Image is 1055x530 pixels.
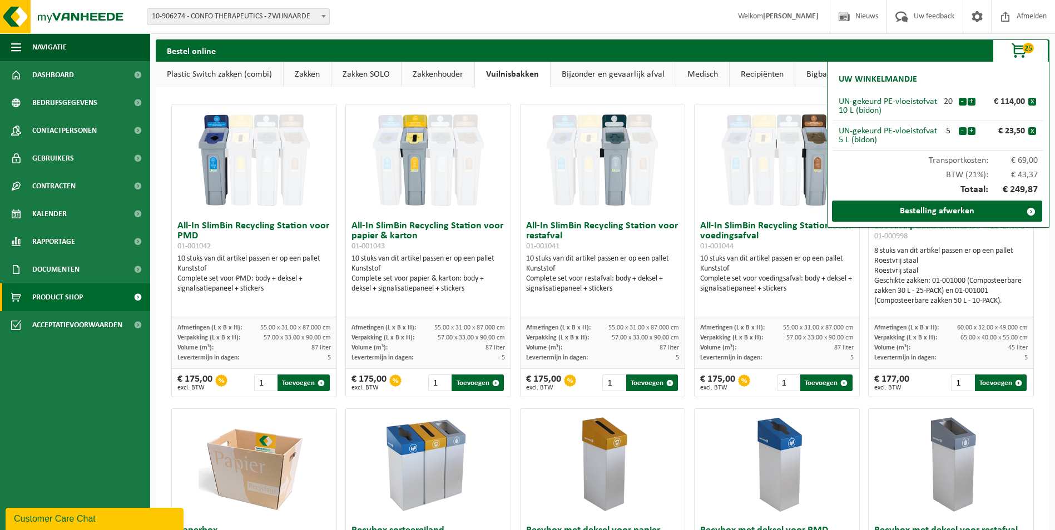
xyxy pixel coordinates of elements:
[959,127,967,135] button: -
[351,221,505,251] h3: All-In SlimBin Recycling Station voor papier & karton
[32,117,97,144] span: Contactpersonen
[278,374,329,391] button: Toevoegen
[700,242,734,251] span: 01-001044
[834,344,854,351] span: 87 liter
[284,62,331,87] a: Zakken
[850,354,854,361] span: 5
[264,334,331,341] span: 57.00 x 33.00 x 90.00 cm
[32,283,83,311] span: Product Shop
[800,374,852,391] button: Toevoegen
[434,324,505,331] span: 55.00 x 31.00 x 87.000 cm
[975,374,1027,391] button: Toevoegen
[874,232,908,241] span: 01-000998
[147,8,330,25] span: 10-906274 - CONFO THERAPEUTICS - ZWIJNAARDE
[700,344,736,351] span: Volume (m³):
[331,62,401,87] a: Zakken SOLO
[32,311,122,339] span: Acceptatievoorwaarden
[502,354,505,361] span: 5
[177,374,212,391] div: € 175,00
[988,156,1038,165] span: € 69,00
[32,61,74,89] span: Dashboard
[452,374,503,391] button: Toevoegen
[730,62,795,87] a: Recipiënten
[351,344,388,351] span: Volume (m³):
[351,374,387,391] div: € 175,00
[526,324,591,331] span: Afmetingen (L x B x H):
[351,324,416,331] span: Afmetingen (L x B x H):
[177,274,331,294] div: Complete set voor PMD: body + deksel + signalisatiepaneel + stickers
[177,384,212,391] span: excl. BTW
[32,200,67,228] span: Kalender
[874,266,1028,276] div: Roestvrij staal
[959,98,967,106] button: -
[177,344,214,351] span: Volume (m³):
[874,384,909,391] span: excl. BTW
[260,324,331,331] span: 55.00 x 31.00 x 87.000 cm
[874,221,1028,243] h3: Ecocasa pedaalemmer 30 + 15 L RVS
[526,344,562,351] span: Volume (m³):
[6,506,186,530] iframe: chat widget
[526,354,588,361] span: Levertermijn in dagen:
[833,151,1043,165] div: Transportkosten:
[700,254,854,294] div: 10 stuks van dit artikel passen er op een pallet
[833,165,1043,179] div: BTW (21%):
[526,242,559,251] span: 01-001041
[968,127,975,135] button: +
[721,104,833,216] img: 01-001044
[676,62,729,87] a: Medisch
[177,354,239,361] span: Levertermijn in dagen:
[700,384,735,391] span: excl. BTW
[960,334,1028,341] span: 65.00 x 40.00 x 55.00 cm
[32,172,76,200] span: Contracten
[874,256,1028,266] div: Roestvrij staal
[526,274,680,294] div: Complete set voor restafval: body + deksel + signalisatiepaneel + stickers
[978,97,1028,106] div: € 114,00
[626,374,678,391] button: Toevoegen
[156,39,227,61] h2: Bestel online
[988,185,1038,195] span: € 249,87
[874,276,1028,306] div: Geschikte zakken: 01-001000 (Composteerbare zakken 30 L - 25-PACK) en 01-001001 (Composteerbare z...
[32,256,80,283] span: Documenten
[700,324,765,331] span: Afmetingen (L x B x H):
[177,254,331,294] div: 10 stuks van dit artikel passen er op een pallet
[547,409,658,520] img: 02-014091
[351,384,387,391] span: excl. BTW
[475,62,550,87] a: Vuilnisbakken
[874,334,937,341] span: Verpakking (L x B x H):
[1023,43,1034,53] span: 25
[199,409,310,520] img: 01-000263
[700,354,762,361] span: Levertermijn in dagen:
[199,104,310,216] img: 01-001042
[700,374,735,391] div: € 175,00
[874,354,936,361] span: Levertermijn in dagen:
[32,228,75,256] span: Rapportage
[177,242,211,251] span: 01-001042
[351,264,505,274] div: Kunststof
[777,374,799,391] input: 1
[763,12,819,21] strong: [PERSON_NAME]
[351,334,414,341] span: Verpakking (L x B x H):
[839,97,938,115] div: UN-gekeurd PE-vloeistofvat 10 L (bidon)
[373,104,484,216] img: 01-001043
[32,33,67,61] span: Navigatie
[839,127,938,144] div: UN-gekeurd PE-vloeistofvat 5 L (bidon)
[612,334,679,341] span: 57.00 x 33.00 x 90.00 cm
[874,324,939,331] span: Afmetingen (L x B x H):
[978,127,1028,136] div: € 23,50
[938,97,958,106] div: 20
[1024,354,1028,361] span: 5
[786,334,854,341] span: 57.00 x 33.00 x 90.00 cm
[951,374,973,391] input: 1
[660,344,679,351] span: 87 liter
[438,334,505,341] span: 57.00 x 33.00 x 90.00 cm
[957,324,1028,331] span: 60.00 x 32.00 x 49.000 cm
[833,67,923,92] h2: Uw winkelmandje
[1028,127,1036,135] button: x
[486,344,505,351] span: 87 liter
[311,344,331,351] span: 87 liter
[795,62,846,87] a: Bigbags
[428,374,450,391] input: 1
[526,334,589,341] span: Verpakking (L x B x H):
[351,354,413,361] span: Levertermijn in dagen:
